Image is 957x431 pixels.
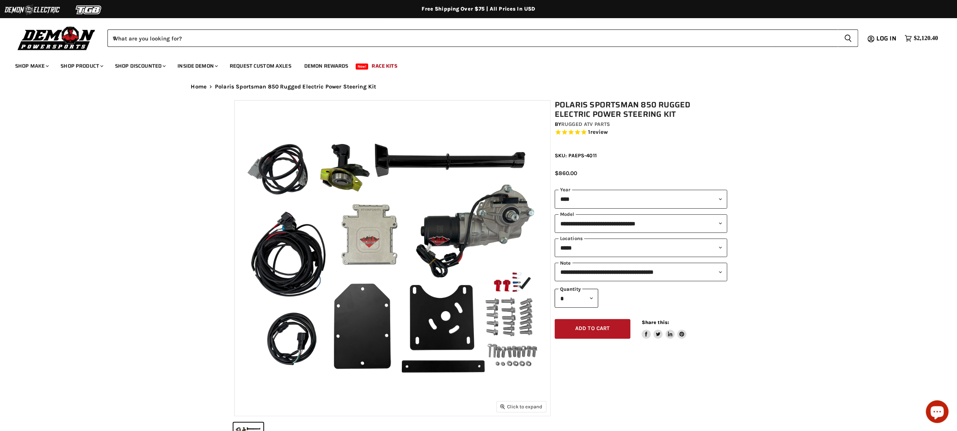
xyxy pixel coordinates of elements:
[588,129,608,136] span: 1 reviews
[176,84,781,90] nav: Breadcrumbs
[873,35,901,42] a: Log in
[497,402,546,412] button: Click to expand
[9,55,936,74] ul: Main menu
[215,84,376,90] span: Polaris Sportsman 850 Rugged Electric Power Steering Kit
[876,34,896,43] span: Log in
[500,404,542,409] span: Click to expand
[914,35,938,42] span: $2,120.40
[555,190,727,209] select: year
[555,152,727,160] div: SKU: PAEPS-4011
[9,58,53,74] a: Shop Make
[107,29,838,47] input: When autocomplete results are available use up and down arrows to review and enter to select
[555,120,727,129] div: by
[838,29,858,47] button: Search
[176,6,781,12] div: Free Shipping Over $75 | All Prices In USD
[224,58,297,74] a: Request Custom Axles
[55,58,108,74] a: Shop Product
[299,58,354,74] a: Demon Rewards
[191,84,207,90] a: Home
[901,33,942,44] a: $2,120.40
[555,239,727,257] select: keys
[235,101,550,416] img: Polaris Sportsman 850 Rugged Electric Power Steering Kit
[555,319,630,339] button: Add to cart
[61,3,117,17] img: TGB Logo 2
[642,319,687,339] aside: Share this:
[172,58,223,74] a: Inside Demon
[924,400,951,425] inbox-online-store-chat: Shopify online store chat
[555,214,727,233] select: modal-name
[555,129,727,136] span: Rated 5.0 out of 5 stars 1 reviews
[575,325,610,332] span: Add to cart
[356,64,369,70] span: New!
[555,100,727,119] h1: Polaris Sportsman 850 Rugged Electric Power Steering Kit
[4,3,61,17] img: Demon Electric Logo 2
[555,170,577,177] span: $860.00
[107,29,858,47] form: Product
[590,129,608,136] span: review
[15,25,98,51] img: Demon Powersports
[642,319,669,325] span: Share this:
[555,289,598,308] select: Quantity
[555,263,727,281] select: keys
[561,121,610,127] a: Rugged ATV Parts
[109,58,170,74] a: Shop Discounted
[366,58,403,74] a: Race Kits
